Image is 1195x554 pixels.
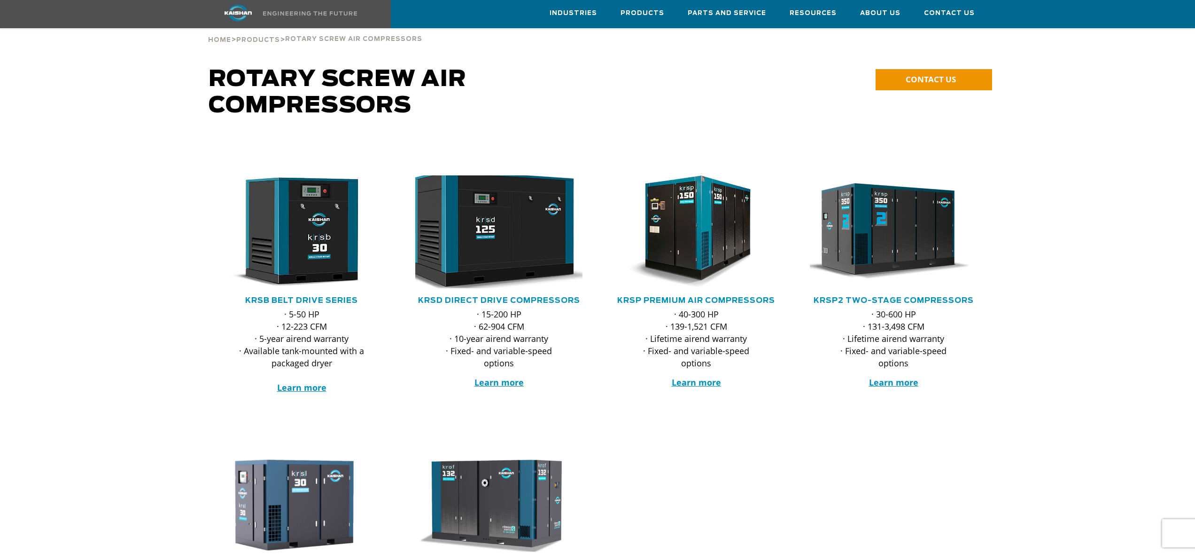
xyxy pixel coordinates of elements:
a: CONTACT US [876,69,992,90]
p: · 30-600 HP · 131-3,498 CFM · Lifetime airend warranty · Fixed- and variable-speed options [829,308,958,369]
a: About Us [860,0,900,26]
span: Home [208,37,231,43]
a: Products [236,35,280,44]
img: Engineering the future [263,11,357,16]
a: Home [208,35,231,44]
a: Learn more [672,377,721,388]
span: Contact Us [924,8,975,19]
span: About Us [860,8,900,19]
a: Products [621,0,664,26]
div: krsp350 [810,175,977,288]
a: KRSP Premium Air Compressors [617,297,775,304]
img: krsl30 [211,457,378,553]
img: kaishan logo [203,5,273,21]
img: krsd125 [400,170,584,294]
div: krsd125 [415,175,582,288]
img: krsp350 [803,175,970,288]
a: KRSD Direct Drive Compressors [418,297,580,304]
p: · 15-200 HP · 62-904 CFM · 10-year airend warranty · Fixed- and variable-speed options [434,308,564,369]
span: Rotary Screw Air Compressors [209,68,466,117]
img: krsp150 [605,175,773,288]
a: Industries [550,0,597,26]
a: Contact Us [924,0,975,26]
img: krof132 [408,457,575,553]
div: krsb30 [218,175,385,288]
span: Parts and Service [688,8,766,19]
div: krsp150 [613,175,780,288]
span: Resources [790,8,837,19]
span: Industries [550,8,597,19]
a: KRSP2 Two-Stage Compressors [814,297,974,304]
a: Learn more [869,377,918,388]
a: Resources [790,0,837,26]
div: krof132 [415,457,582,553]
span: Rotary Screw Air Compressors [285,36,422,42]
a: KRSB Belt Drive Series [245,297,358,304]
a: Learn more [277,382,326,393]
div: krsl30 [218,457,385,553]
img: krsb30 [211,175,378,288]
a: Parts and Service [688,0,766,26]
p: · 40-300 HP · 139-1,521 CFM · Lifetime airend warranty · Fixed- and variable-speed options [631,308,761,369]
p: · 5-50 HP · 12-223 CFM · 5-year airend warranty · Available tank-mounted with a packaged dryer [237,308,366,394]
span: CONTACT US [906,74,956,85]
span: Products [236,37,280,43]
span: Products [621,8,664,19]
a: Learn more [474,377,524,388]
div: > > [208,12,422,47]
